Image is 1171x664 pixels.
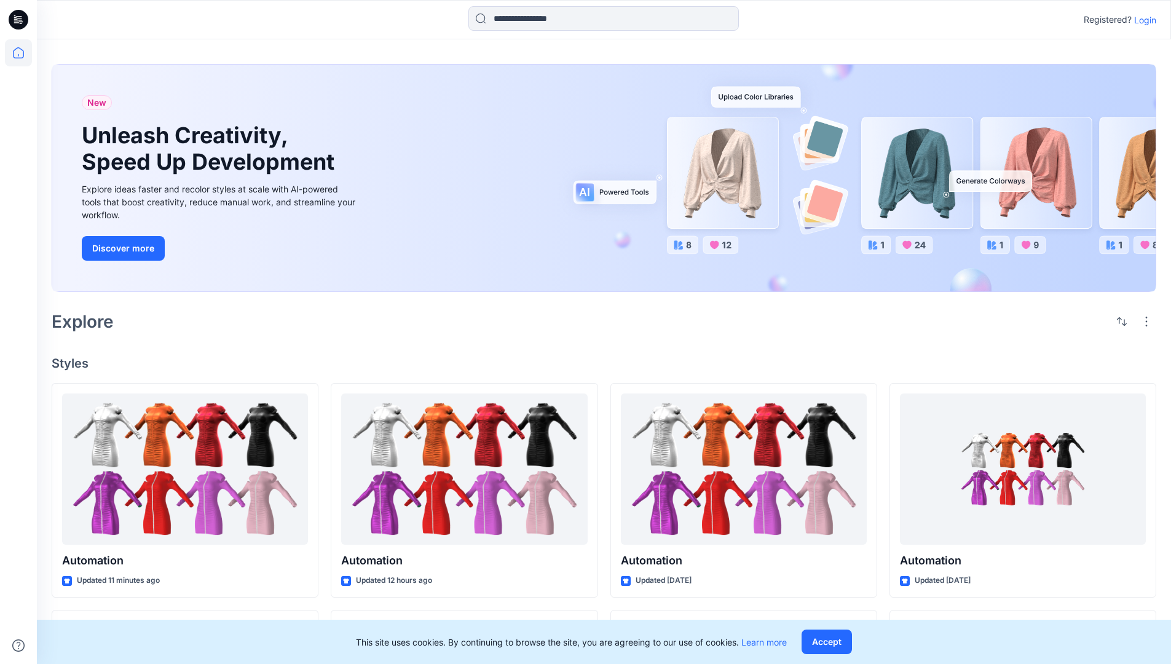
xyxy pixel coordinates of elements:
a: Automation [621,393,867,545]
p: Login [1134,14,1156,26]
p: Automation [900,552,1146,569]
a: Automation [62,393,308,545]
p: Automation [62,552,308,569]
p: Updated [DATE] [915,574,971,587]
div: Explore ideas faster and recolor styles at scale with AI-powered tools that boost creativity, red... [82,183,358,221]
a: Learn more [741,637,787,647]
p: This site uses cookies. By continuing to browse the site, you are agreeing to our use of cookies. [356,636,787,649]
a: Automation [341,393,587,545]
p: Automation [341,552,587,569]
a: Discover more [82,236,358,261]
p: Automation [621,552,867,569]
h2: Explore [52,312,114,331]
button: Discover more [82,236,165,261]
p: Updated 11 minutes ago [77,574,160,587]
p: Updated [DATE] [636,574,692,587]
h1: Unleash Creativity, Speed Up Development [82,122,340,175]
h4: Styles [52,356,1156,371]
span: New [87,95,106,110]
p: Registered? [1084,12,1132,27]
p: Updated 12 hours ago [356,574,432,587]
button: Accept [802,630,852,654]
a: Automation [900,393,1146,545]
